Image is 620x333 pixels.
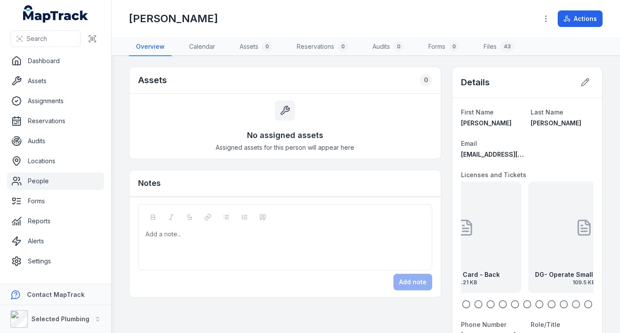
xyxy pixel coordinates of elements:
[247,129,323,141] h3: No assigned assets
[23,5,88,23] a: MapTrack
[431,279,500,286] span: 66.21 KB
[129,38,172,56] a: Overview
[7,252,104,270] a: Settings
[366,38,411,56] a: Audits0
[138,177,161,189] h3: Notes
[461,321,506,328] span: Phone Number
[7,132,104,150] a: Audits
[449,41,459,52] div: 0
[461,119,512,127] span: [PERSON_NAME]
[7,232,104,250] a: Alerts
[216,143,354,152] span: Assigned assets for this person will appear here
[7,152,104,170] a: Locations
[461,171,526,178] span: Licenses and Tickets
[138,74,167,86] h2: Assets
[7,52,104,70] a: Dashboard
[233,38,279,56] a: Assets0
[7,172,104,190] a: People
[461,76,490,88] h2: Details
[431,270,500,279] strong: DG-White Card - Back
[531,321,560,328] span: Role/Title
[461,108,494,116] span: First Name
[262,41,272,52] div: 0
[531,119,581,127] span: [PERSON_NAME]
[338,41,348,52] div: 0
[10,30,81,47] button: Search
[420,74,432,86] div: 0
[461,151,566,158] span: [EMAIL_ADDRESS][DOMAIN_NAME]
[558,10,603,27] button: Actions
[7,92,104,110] a: Assignments
[531,108,563,116] span: Last Name
[129,12,218,26] h1: [PERSON_NAME]
[461,140,477,147] span: Email
[477,38,521,56] a: Files43
[27,34,47,43] span: Search
[393,41,404,52] div: 0
[7,72,104,90] a: Assets
[27,291,85,298] strong: Contact MapTrack
[7,112,104,130] a: Reservations
[182,38,222,56] a: Calendar
[421,38,466,56] a: Forms0
[500,41,514,52] div: 43
[290,38,355,56] a: Reservations0
[7,192,104,210] a: Forms
[31,315,89,323] strong: Selected Plumbing
[7,212,104,230] a: Reports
